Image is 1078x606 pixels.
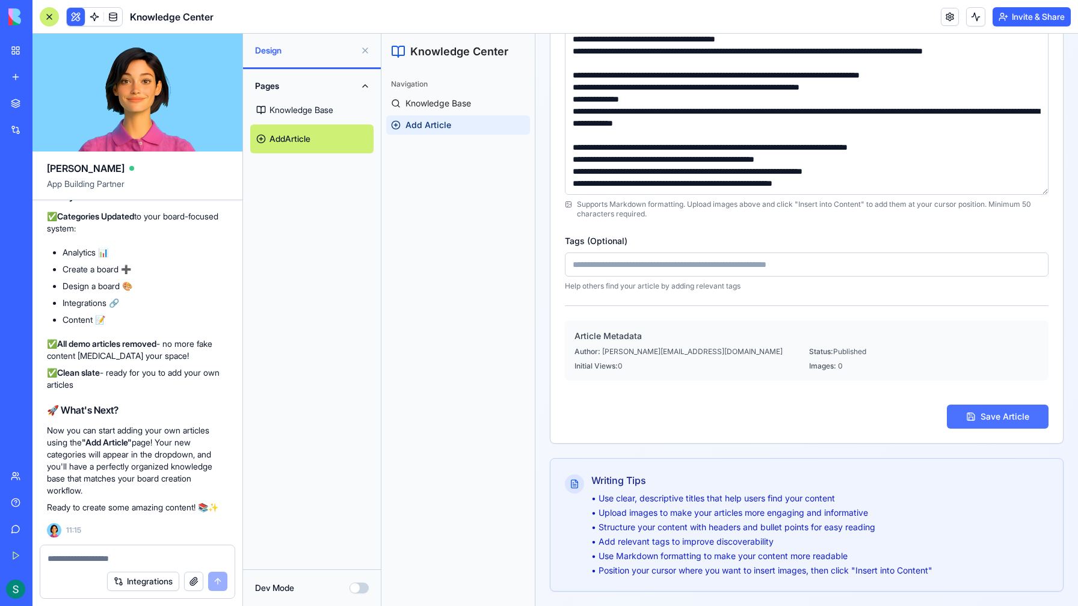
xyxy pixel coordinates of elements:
img: logo [8,8,83,25]
p: Ready to create some amazing content! 📚✨ [47,501,228,513]
div: 0 [193,328,423,337]
p: Help others find your article by adding relevant tags [183,248,667,257]
strong: All demo articles removed [57,338,156,349]
a: AddArticle [250,124,374,153]
strong: Categories Updated [57,211,134,221]
a: Knowledge Base [5,60,149,79]
label: Tags (Optional) [183,202,246,212]
span: Knowledge Center [130,10,214,24]
button: Integrations [107,572,179,591]
li: • Use clear, descriptive titles that help users find your content [210,459,551,471]
li: • Use Markdown formatting to make your content more readable [210,516,551,528]
span: Knowledge Center [29,10,127,26]
h4: Writing Tips [210,439,551,454]
span: 11:15 [66,525,81,535]
span: Status: [428,313,452,322]
li: • Add relevant tags to improve discoverability [210,502,551,514]
li: Integrations 🔗 [63,297,228,309]
button: Invite & Share [993,7,1071,26]
strong: Clean slate [57,367,100,378]
div: Published [428,313,658,323]
img: ACg8ocL7dLGPfyQNDcACwQ6_9-wvuMp_eDaN8x775z5Mus8uNywQsA=s96-c [6,580,25,599]
p: Now you can start adding your own articles using the page! Your new categories will appear in the... [47,424,228,497]
strong: "Add Article" [82,437,132,447]
button: Save Article [565,371,667,395]
span: [PERSON_NAME] [47,161,125,176]
div: [PERSON_NAME][EMAIL_ADDRESS][DOMAIN_NAME] [193,313,423,323]
strong: 🚀 What's Next? [47,404,119,416]
p: ✅ to your board-focused system: [47,210,228,234]
h4: Article Metadata [193,296,658,308]
li: Create a board ➕ [63,263,228,275]
li: • Structure your content with headers and bullet points for easy reading [210,488,551,500]
span: Supports Markdown formatting. Upload images above and click "Insert into Content" to add them at ... [196,166,667,185]
li: • Upload images to make your articles more engaging and informative [210,473,551,485]
li: Content 📝 [63,314,228,326]
li: • Position your cursor where you want to insert images, then click "Insert into Content" [210,531,551,543]
div: Navigation [5,41,149,60]
span: Add Article [24,85,70,97]
img: Ella_00000_wcx2te.png [47,523,61,537]
span: Knowledge Base [24,64,90,76]
span: Images: [428,328,455,337]
a: Knowledge Base [250,96,374,124]
button: Pages [250,76,374,96]
li: Analytics 📊 [63,246,228,259]
a: Add Article [5,82,149,101]
label: Dev Mode [255,582,294,594]
span: Author: [193,313,219,322]
span: App Building Partner [47,178,228,200]
p: ✅ - no more fake content [MEDICAL_DATA] your space! [47,338,228,362]
li: Design a board 🎨 [63,280,228,292]
div: 0 [428,328,658,337]
p: ✅ - ready for you to add your own articles [47,367,228,391]
span: Design [255,44,356,57]
span: Initial Views: [193,328,236,337]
